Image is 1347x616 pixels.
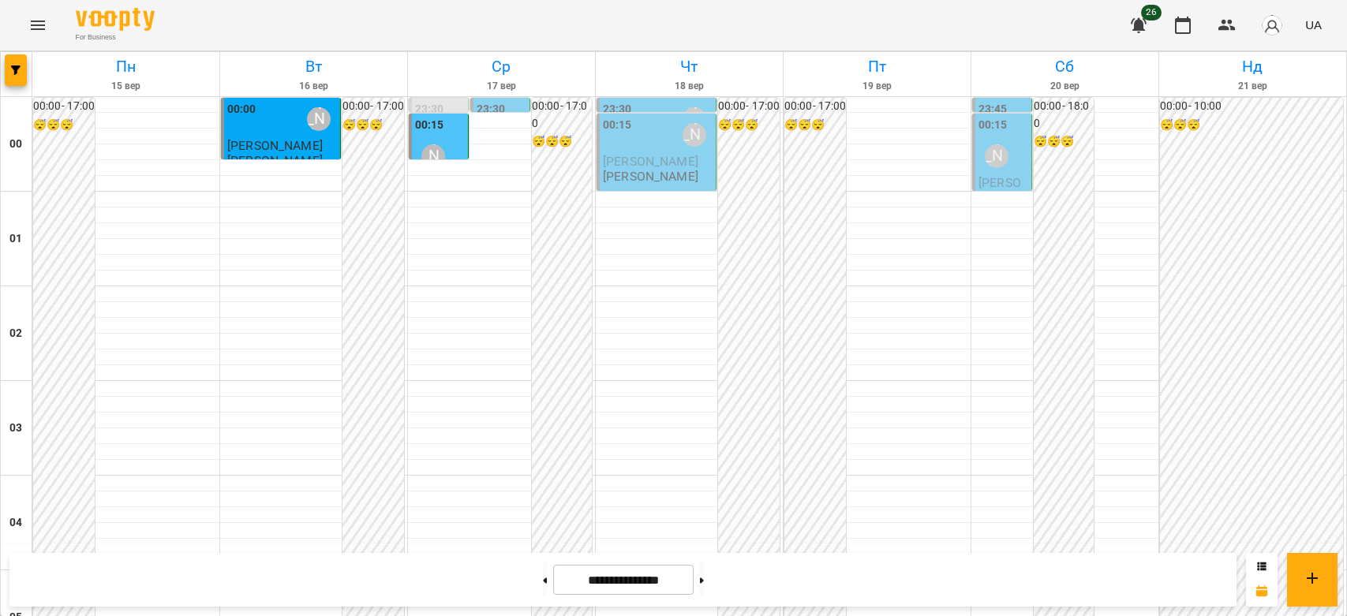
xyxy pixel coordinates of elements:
[1160,117,1343,134] h6: 😴😴😴
[1141,5,1162,21] span: 26
[9,136,22,153] h6: 00
[598,54,780,79] h6: Чт
[978,117,1008,134] label: 00:15
[223,54,405,79] h6: Вт
[1162,54,1344,79] h6: Нд
[1160,98,1343,115] h6: 00:00 - 10:00
[9,230,22,248] h6: 01
[1034,133,1094,151] h6: 😴😴😴
[532,133,592,151] h6: 😴😴😴
[35,79,217,94] h6: 15 вер
[978,175,1021,218] span: [PERSON_NAME]
[683,123,706,147] div: Бондарєва Валерія
[227,154,323,167] p: [PERSON_NAME]
[784,117,846,134] h6: 😴😴😴
[421,144,445,168] div: Бондарєва Валерія
[410,54,593,79] h6: Ср
[603,154,698,169] span: [PERSON_NAME]
[33,117,95,134] h6: 😴😴😴
[598,79,780,94] h6: 18 вер
[974,79,1156,94] h6: 20 вер
[477,101,506,118] label: 23:30
[307,107,331,131] div: Бондарєва Валерія
[19,6,57,44] button: Menu
[1034,98,1094,132] h6: 00:00 - 18:00
[978,101,1008,118] label: 23:45
[532,98,592,132] h6: 00:00 - 17:00
[9,420,22,437] h6: 03
[603,170,698,183] p: [PERSON_NAME]
[786,79,968,94] h6: 19 вер
[9,514,22,532] h6: 04
[985,144,1008,168] div: Бондарєва Валерія
[223,79,405,94] h6: 16 вер
[76,32,155,43] span: For Business
[9,325,22,342] h6: 02
[1162,79,1344,94] h6: 21 вер
[974,54,1156,79] h6: Сб
[718,117,780,134] h6: 😴😴😴
[1305,17,1322,33] span: UA
[342,98,404,115] h6: 00:00 - 17:00
[718,98,780,115] h6: 00:00 - 17:00
[415,101,444,118] label: 23:30
[227,101,256,118] label: 00:00
[603,117,632,134] label: 00:15
[35,54,217,79] h6: Пн
[227,138,323,153] span: [PERSON_NAME]
[76,8,155,31] img: Voopty Logo
[603,101,632,118] label: 23:30
[1261,14,1283,36] img: avatar_s.png
[33,98,95,115] h6: 00:00 - 17:00
[1299,10,1328,39] button: UA
[342,117,404,134] h6: 😴😴😴
[683,107,706,131] div: Бондарєва Валерія
[410,79,593,94] h6: 17 вер
[784,98,846,115] h6: 00:00 - 17:00
[786,54,968,79] h6: Пт
[415,117,444,134] label: 00:15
